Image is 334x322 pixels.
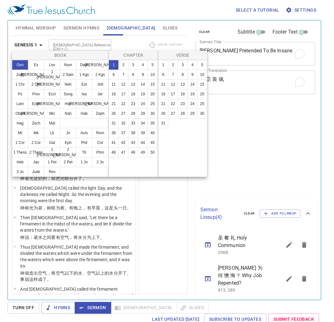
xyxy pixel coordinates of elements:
[118,118,128,128] button: 32
[44,89,60,99] button: Eccl
[109,147,119,157] button: 46
[118,128,128,138] button: 37
[128,147,138,157] button: 48
[109,79,119,89] button: 11
[118,147,128,157] button: 47
[92,60,108,70] button: [PERSON_NAME]
[60,60,76,70] button: Num
[60,79,76,89] button: Neh
[12,157,28,167] button: Heb
[148,79,158,89] button: 15
[12,60,28,70] button: Gen
[28,89,44,99] button: Prov
[128,99,138,109] button: 23
[187,99,197,109] button: 24
[28,147,44,157] button: 2 Thess
[44,147,60,157] button: 1 [PERSON_NAME]
[178,70,188,80] button: 8
[148,60,158,70] button: 5
[109,99,119,109] button: 21
[12,99,28,109] button: Lam
[187,89,197,99] button: 19
[109,128,119,138] button: 36
[148,99,158,109] button: 25
[12,108,28,119] button: Obad
[118,60,128,70] button: 2
[109,89,119,99] button: 16
[76,70,92,80] button: 1 Kgs
[44,157,60,167] button: 1 Pet
[44,167,60,177] button: Rev
[197,79,207,89] button: 15
[110,52,157,58] p: Chapter
[158,89,168,99] button: 16
[44,128,60,138] button: Lk
[28,99,44,109] button: Ezek
[12,118,28,128] button: Hag
[109,70,119,80] button: 6
[197,60,207,70] button: 5
[128,128,138,138] button: 38
[138,118,148,128] button: 34
[44,108,60,119] button: Mic
[28,79,44,89] button: 2 Chr
[168,108,178,119] button: 27
[44,118,60,128] button: Mal
[138,70,148,80] button: 9
[187,108,197,119] button: 29
[76,89,92,99] button: Isa
[138,147,148,157] button: 49
[76,138,92,148] button: Phil
[178,99,188,109] button: 23
[148,138,158,148] button: 45
[197,99,207,109] button: 25
[12,79,28,89] button: 1 Chr
[60,108,76,119] button: Nah
[118,79,128,89] button: 12
[109,108,119,119] button: 26
[128,70,138,80] button: 8
[118,99,128,109] button: 22
[109,138,119,148] button: 41
[128,60,138,70] button: 3
[160,52,206,58] p: Verse
[168,70,178,80] button: 7
[28,167,44,177] button: Jude
[128,138,138,148] button: 43
[138,108,148,119] button: 29
[76,79,92,89] button: Est
[28,157,44,167] button: Jas
[148,89,158,99] button: 20
[158,79,168,89] button: 11
[138,99,148,109] button: 24
[60,157,76,167] button: 2 Pet
[197,70,207,80] button: 10
[12,89,28,99] button: Ps
[92,138,108,148] button: Col
[168,60,178,70] button: 2
[76,99,92,109] button: [PERSON_NAME]
[92,70,108,80] button: 2 Kgs
[28,108,44,119] button: [PERSON_NAME]
[92,147,108,157] button: Phm
[178,108,188,119] button: 28
[118,70,128,80] button: 7
[148,108,158,119] button: 30
[28,70,44,80] button: [PERSON_NAME]
[138,138,148,148] button: 44
[76,128,92,138] button: Acts
[168,79,178,89] button: 12
[28,138,44,148] button: 2 Cor
[12,70,28,80] button: Judg
[138,79,148,89] button: 14
[187,79,197,89] button: 14
[168,99,178,109] button: 22
[138,60,148,70] button: 4
[158,108,168,119] button: 26
[178,79,188,89] button: 13
[12,147,28,157] button: 1 Thess
[187,70,197,80] button: 9
[28,128,44,138] button: Mk
[60,128,76,138] button: Jn
[60,99,76,109] button: Hos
